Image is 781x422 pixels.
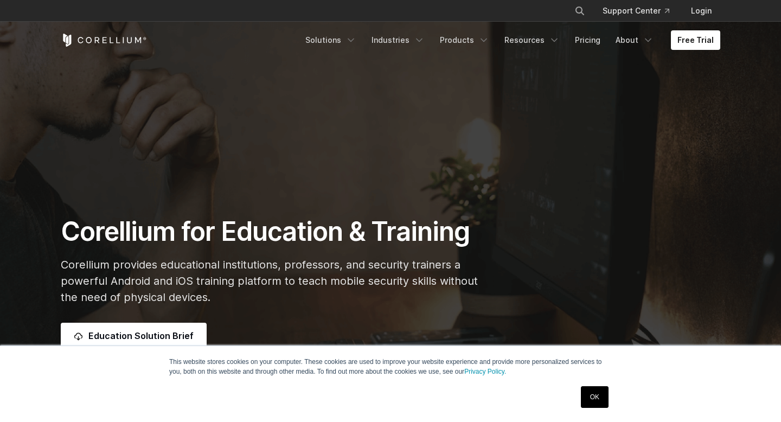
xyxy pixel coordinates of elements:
[581,386,609,408] a: OK
[568,30,607,50] a: Pricing
[169,357,612,376] p: This website stores cookies on your computer. These cookies are used to improve your website expe...
[561,1,720,21] div: Navigation Menu
[498,30,566,50] a: Resources
[433,30,496,50] a: Products
[365,30,431,50] a: Industries
[682,1,720,21] a: Login
[299,30,363,50] a: Solutions
[61,323,207,349] a: Education Solution Brief
[464,368,506,375] a: Privacy Policy.
[61,257,493,305] p: Corellium provides educational institutions, professors, and security trainers a powerful Android...
[594,1,678,21] a: Support Center
[61,34,147,47] a: Corellium Home
[570,1,590,21] button: Search
[609,30,660,50] a: About
[61,215,493,248] h1: Corellium for Education & Training
[671,30,720,50] a: Free Trial
[299,30,720,50] div: Navigation Menu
